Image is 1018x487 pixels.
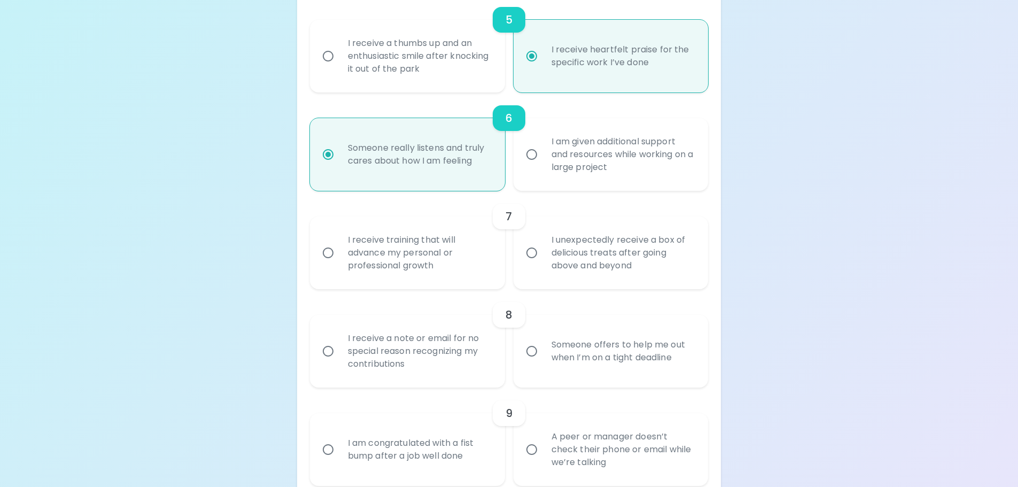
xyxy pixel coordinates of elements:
[339,319,499,383] div: I receive a note or email for no special reason recognizing my contributions
[506,306,512,323] h6: 8
[310,388,709,486] div: choice-group-check
[543,418,703,482] div: A peer or manager doesn’t check their phone or email while we’re talking
[543,221,703,285] div: I unexpectedly receive a box of delicious treats after going above and beyond
[506,110,512,127] h6: 6
[339,221,499,285] div: I receive training that will advance my personal or professional growth
[506,11,512,28] h6: 5
[310,191,709,289] div: choice-group-check
[506,405,512,422] h6: 9
[310,92,709,191] div: choice-group-check
[543,122,703,187] div: I am given additional support and resources while working on a large project
[339,424,499,475] div: I am congratulated with a fist bump after a job well done
[543,30,703,82] div: I receive heartfelt praise for the specific work I’ve done
[543,326,703,377] div: Someone offers to help me out when I’m on a tight deadline
[339,129,499,180] div: Someone really listens and truly cares about how I am feeling
[506,208,512,225] h6: 7
[339,24,499,88] div: I receive a thumbs up and an enthusiastic smile after knocking it out of the park
[310,289,709,388] div: choice-group-check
